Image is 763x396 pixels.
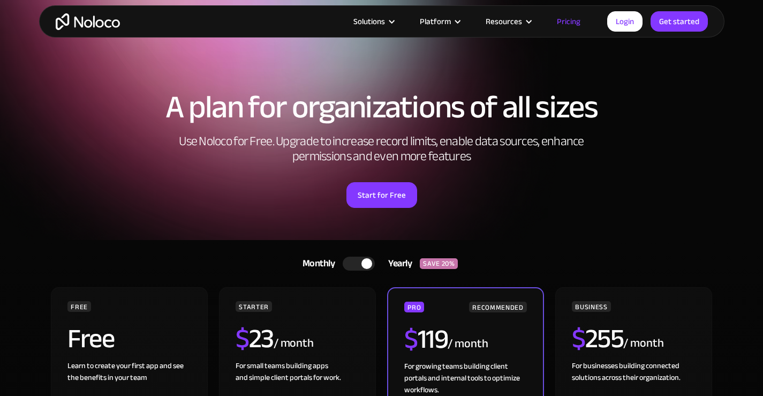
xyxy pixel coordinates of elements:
[420,14,451,28] div: Platform
[623,335,663,352] div: / month
[448,335,488,353] div: / month
[67,325,114,352] h2: Free
[346,182,417,208] a: Start for Free
[404,326,448,353] h2: 119
[572,313,585,364] span: $
[469,302,526,312] div: RECOMMENDED
[572,301,610,312] div: BUSINESS
[50,91,714,123] h1: A plan for organizations of all sizes
[472,14,543,28] div: Resources
[404,302,424,312] div: PRO
[404,314,418,364] span: $
[406,14,472,28] div: Platform
[543,14,594,28] a: Pricing
[572,325,623,352] h2: 255
[56,13,120,30] a: home
[289,256,343,272] div: Monthly
[353,14,385,28] div: Solutions
[236,301,271,312] div: STARTER
[486,14,522,28] div: Resources
[607,11,643,32] a: Login
[236,313,249,364] span: $
[168,134,596,164] h2: Use Noloco for Free. Upgrade to increase record limits, enable data sources, enhance permissions ...
[340,14,406,28] div: Solutions
[375,256,420,272] div: Yearly
[67,301,91,312] div: FREE
[420,258,458,269] div: SAVE 20%
[236,325,274,352] h2: 23
[651,11,708,32] a: Get started
[274,335,314,352] div: / month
